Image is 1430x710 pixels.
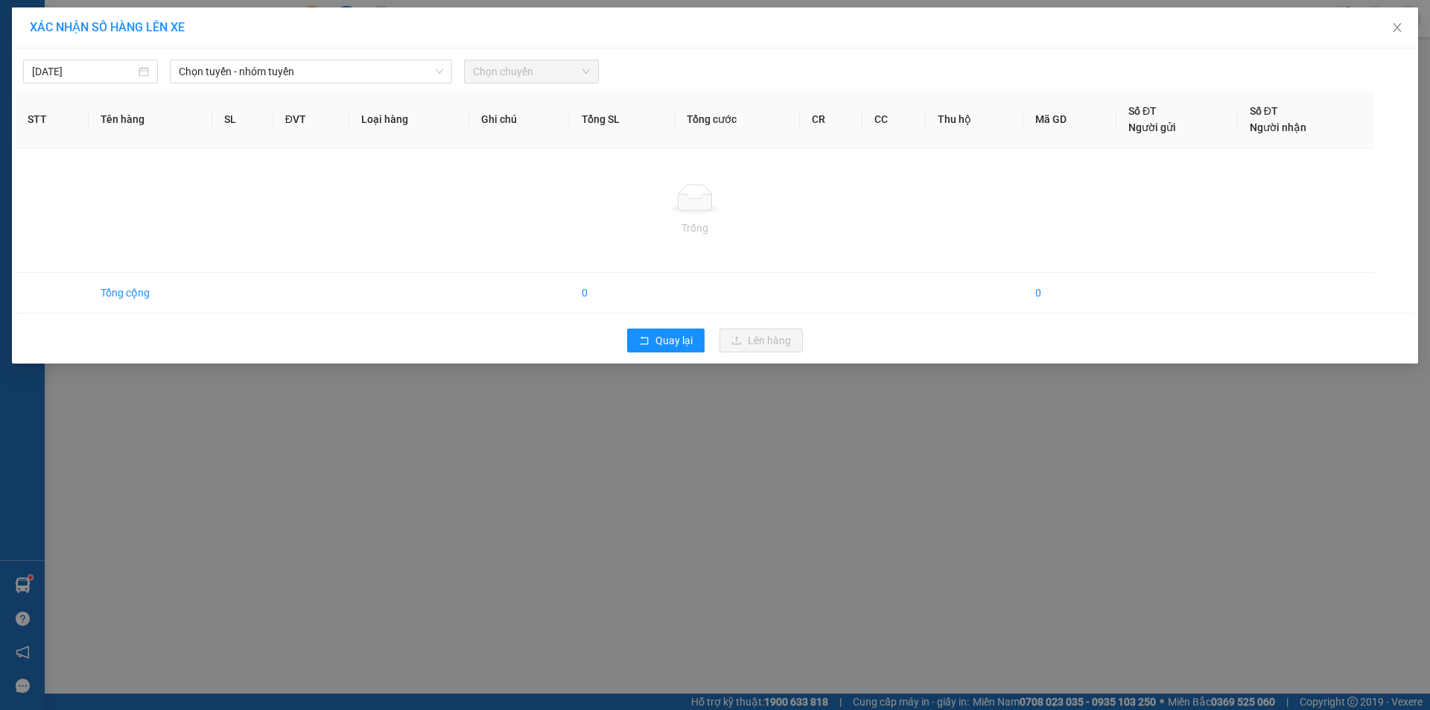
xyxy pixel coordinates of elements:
div: Trống [28,220,1362,236]
input: 14/10/2025 [32,63,136,80]
th: SL [212,91,273,148]
th: Tổng SL [570,91,675,148]
span: Chọn tuyến - nhóm tuyến [179,60,443,83]
span: Kho 47 - Bến Xe Ngã Tư Ga [66,8,196,40]
span: rollback [639,335,649,347]
span: XÁC NHẬN SỐ HÀNG LÊN XE [30,20,185,34]
td: 0 [1023,273,1116,314]
span: down [435,67,444,76]
span: close [1391,22,1403,34]
td: 0 [570,273,675,314]
span: Quay lại [655,332,693,349]
span: BXNTG1410250011 - [66,59,217,98]
span: Gửi: [66,8,196,40]
th: Mã GD [1023,91,1116,148]
button: rollbackQuay lại [627,329,705,352]
th: Ghi chú [469,91,571,148]
th: ĐVT [273,91,349,148]
button: uploadLên hàng [719,329,803,352]
th: CR [800,91,863,148]
strong: Nhận: [15,107,174,188]
span: Chọn chuyến [473,60,590,83]
span: A QUÝ - 0792025174 [66,43,179,56]
th: Tổng cước [675,91,800,148]
span: Số ĐT [1250,105,1278,117]
th: CC [862,91,926,148]
td: Tổng cộng [89,273,212,314]
span: 18:38:16 [DATE] [87,86,174,98]
th: Thu hộ [926,91,1023,148]
span: Người nhận [1250,121,1306,133]
th: STT [16,91,89,148]
th: Loại hàng [349,91,469,148]
button: Close [1376,7,1418,49]
span: 46138_mykhanhtb.tienoanh - In: [66,72,217,98]
span: Người gửi [1128,121,1176,133]
span: Số ĐT [1128,105,1157,117]
th: Tên hàng [89,91,212,148]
